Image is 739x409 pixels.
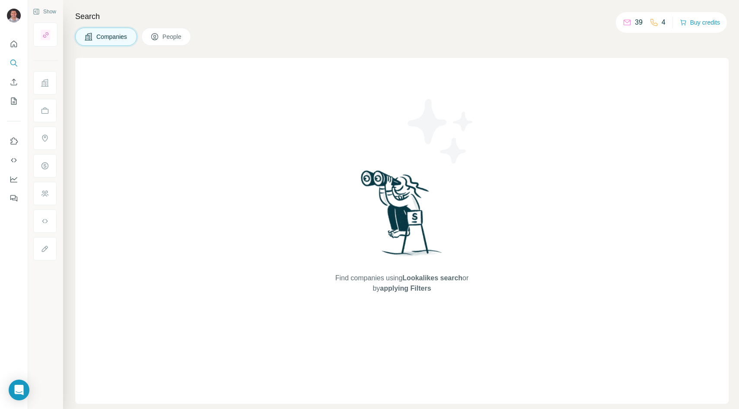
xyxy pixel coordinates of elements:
[7,171,21,187] button: Dashboard
[27,5,62,18] button: Show
[7,93,21,109] button: My lists
[7,74,21,90] button: Enrich CSV
[333,273,471,294] span: Find companies using or by
[7,133,21,149] button: Use Surfe on LinkedIn
[402,274,462,282] span: Lookalikes search
[96,32,128,41] span: Companies
[7,55,21,71] button: Search
[680,16,720,29] button: Buy credits
[162,32,182,41] span: People
[357,168,447,264] img: Surfe Illustration - Woman searching with binoculars
[7,190,21,206] button: Feedback
[662,17,666,28] p: 4
[75,10,729,22] h4: Search
[380,285,431,292] span: applying Filters
[9,380,29,400] div: Open Intercom Messenger
[635,17,643,28] p: 39
[7,36,21,52] button: Quick start
[402,92,480,170] img: Surfe Illustration - Stars
[7,9,21,22] img: Avatar
[7,152,21,168] button: Use Surfe API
